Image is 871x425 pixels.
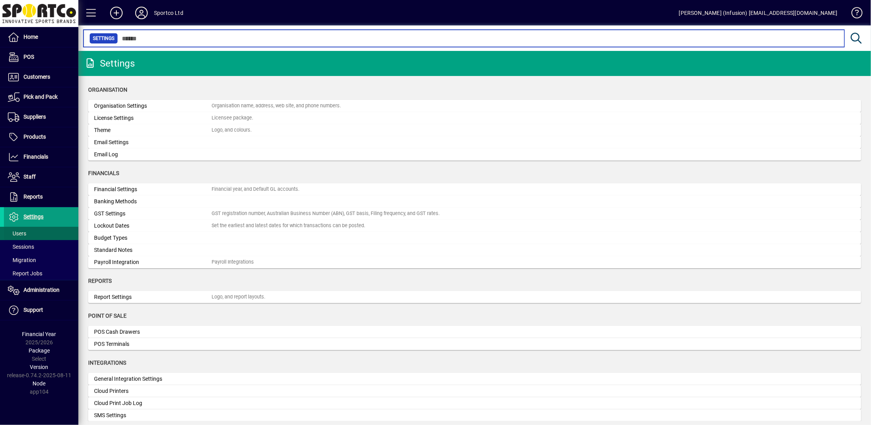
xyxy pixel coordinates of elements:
div: Financial Settings [94,185,212,194]
span: Migration [8,257,36,263]
span: Suppliers [24,114,46,120]
a: Knowledge Base [846,2,861,27]
a: Support [4,300,78,320]
div: GST Settings [94,210,212,218]
div: Theme [94,126,212,134]
a: POS Cash Drawers [88,326,861,338]
a: Financial SettingsFinancial year, and Default GL accounts. [88,183,861,195]
span: Home [24,34,38,40]
div: Organisation name, address, web site, and phone numbers. [212,102,341,110]
div: Settings [84,57,135,70]
span: Settings [24,213,43,220]
span: Financials [88,170,119,176]
a: Customers [4,67,78,87]
a: GST SettingsGST registration number, Australian Business Number (ABN), GST basis, Filing frequenc... [88,208,861,220]
div: Email Log [94,150,212,159]
a: Email Log [88,148,861,161]
a: Organisation SettingsOrganisation name, address, web site, and phone numbers. [88,100,861,112]
span: Sessions [8,244,34,250]
span: Settings [93,34,114,42]
span: Package [29,347,50,354]
div: GST registration number, Australian Business Number (ABN), GST basis, Filing frequency, and GST r... [212,210,440,217]
a: Pick and Pack [4,87,78,107]
div: General Integration Settings [94,375,212,383]
div: Logo, and colours. [212,127,252,134]
div: Payroll Integration [94,258,212,266]
span: Staff [24,174,36,180]
span: Report Jobs [8,270,42,277]
a: Staff [4,167,78,187]
span: Pick and Pack [24,94,58,100]
a: Suppliers [4,107,78,127]
div: Budget Types [94,234,212,242]
span: Users [8,230,26,237]
div: Email Settings [94,138,212,146]
div: Standard Notes [94,246,212,254]
a: Banking Methods [88,195,861,208]
a: Cloud Printers [88,385,861,397]
div: Payroll Integrations [212,259,254,266]
span: Customers [24,74,50,80]
span: Reports [88,278,112,284]
span: Point of Sale [88,313,127,319]
a: SMS Settings [88,409,861,421]
a: License SettingsLicensee package. [88,112,861,124]
a: Lockout DatesSet the earliest and latest dates for which transactions can be posted. [88,220,861,232]
span: Financials [24,154,48,160]
div: Licensee package. [212,114,253,122]
span: POS [24,54,34,60]
div: Cloud Printers [94,387,212,395]
div: SMS Settings [94,411,212,420]
a: Administration [4,280,78,300]
a: Users [4,227,78,240]
span: Organisation [88,87,127,93]
span: Node [33,380,46,387]
div: Organisation Settings [94,102,212,110]
button: Add [104,6,129,20]
div: Financial year, and Default GL accounts. [212,186,299,193]
span: Products [24,134,46,140]
a: Email Settings [88,136,861,148]
div: POS Terminals [94,340,212,348]
a: Standard Notes [88,244,861,256]
a: Sessions [4,240,78,253]
div: POS Cash Drawers [94,328,212,336]
a: Reports [4,187,78,207]
a: Products [4,127,78,147]
div: Lockout Dates [94,222,212,230]
a: Home [4,27,78,47]
span: Administration [24,287,60,293]
a: ThemeLogo, and colours. [88,124,861,136]
a: POS [4,47,78,67]
div: License Settings [94,114,212,122]
div: Cloud Print Job Log [94,399,212,407]
a: Migration [4,253,78,267]
div: Banking Methods [94,197,212,206]
span: Financial Year [22,331,56,337]
a: Budget Types [88,232,861,244]
div: Sportco Ltd [154,7,183,19]
a: General Integration Settings [88,373,861,385]
span: Reports [24,194,43,200]
a: Cloud Print Job Log [88,397,861,409]
div: Report Settings [94,293,212,301]
a: Report SettingsLogo, and report layouts. [88,291,861,303]
span: Version [30,364,49,370]
div: Logo, and report layouts. [212,293,265,301]
a: POS Terminals [88,338,861,350]
a: Report Jobs [4,267,78,280]
button: Profile [129,6,154,20]
a: Financials [4,147,78,167]
a: Payroll IntegrationPayroll Integrations [88,256,861,268]
div: Set the earliest and latest dates for which transactions can be posted. [212,222,365,230]
div: [PERSON_NAME] (Infusion) [EMAIL_ADDRESS][DOMAIN_NAME] [679,7,838,19]
span: Integrations [88,360,126,366]
span: Support [24,307,43,313]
